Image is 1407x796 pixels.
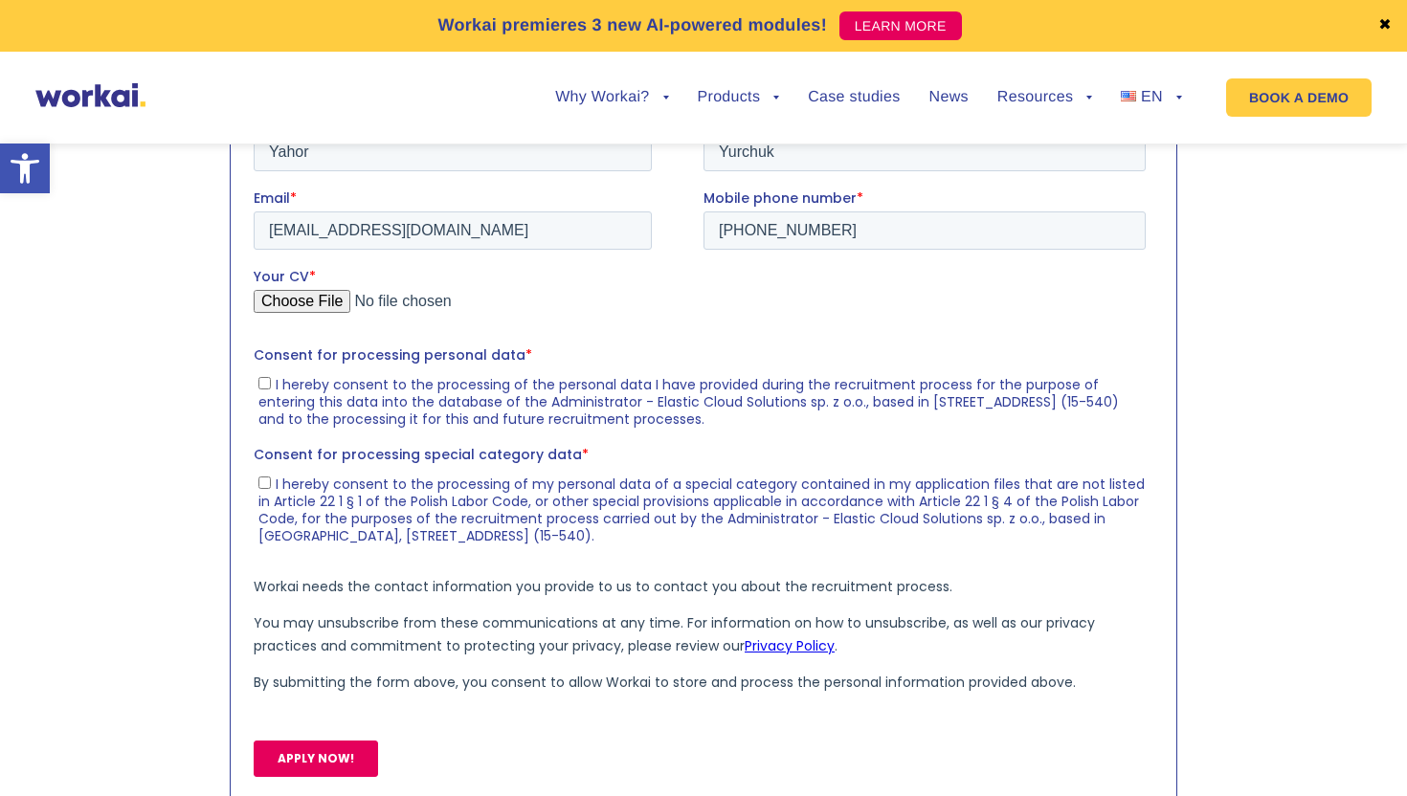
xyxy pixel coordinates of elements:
[491,526,581,545] a: Privacy Policy
[1378,18,1392,33] a: ✖
[929,90,969,105] a: News
[555,90,668,105] a: Why Workai?
[1226,78,1372,117] a: BOOK A DEMO
[698,90,780,105] a: Products
[437,12,827,38] p: Workai premieres 3 new AI-powered modules!
[997,90,1092,105] a: Resources
[839,11,962,40] a: LEARN MORE
[1141,89,1163,105] span: EN
[808,90,900,105] a: Case studies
